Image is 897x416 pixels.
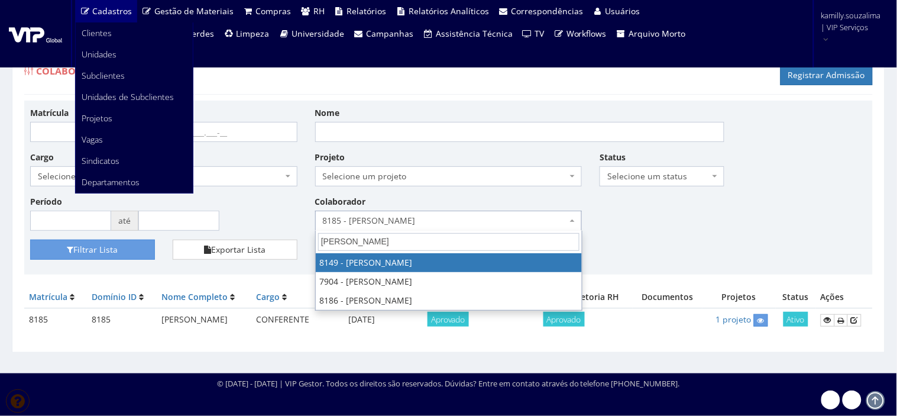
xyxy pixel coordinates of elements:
span: Compras [256,5,292,17]
span: até [111,211,138,231]
input: ___.___.___-__ [173,122,297,142]
div: © [DATE] - [DATE] | VIP Gestor. Todos os direitos são reservados. Dúvidas? Entre em contato atrav... [217,378,680,389]
a: Matrícula [29,291,67,302]
span: Limpeza [237,28,270,39]
td: 8185 [87,308,157,331]
a: Arquivo Morto [611,22,691,45]
span: Selecione um status [600,166,724,186]
a: 1 projeto [716,314,752,325]
a: TV [517,22,549,45]
a: Vagas [76,129,193,150]
a: Unidades de Subclientes [76,86,193,108]
span: Universidade [292,28,344,39]
span: Vagas [82,134,103,145]
span: Relatórios [347,5,387,17]
a: Subclientes [76,65,193,86]
span: Aprovado [543,312,585,327]
label: Nome [315,107,340,119]
span: Selecione um cargo [30,166,297,186]
span: Projetos [82,112,112,124]
span: Gestão de Materiais [154,5,234,17]
td: 8185 [24,308,87,331]
a: Campanhas [349,22,419,45]
a: Unidades [76,44,193,65]
span: Selecione um projeto [315,166,582,186]
a: Domínio ID [92,291,137,302]
span: Clientes [82,27,112,38]
a: Departamentos [76,172,193,193]
a: Clientes [76,22,193,44]
th: Status [776,286,816,308]
label: Status [600,151,626,163]
li: 8149 - [PERSON_NAME] [316,253,582,272]
span: Colaboradores [36,65,121,78]
span: Campanhas [367,28,414,39]
span: Arquivo Morto [629,28,686,39]
label: Cargo [30,151,54,163]
td: CONFERENTE [251,308,323,331]
a: Universidade [274,22,349,45]
th: Ações [816,286,873,308]
a: Assistência Técnica [419,22,518,45]
span: Assistência Técnica [436,28,513,39]
span: Unidades [82,49,116,60]
span: RH [313,5,325,17]
span: Usuários [605,5,640,17]
td: [DATE] [323,308,401,331]
button: Exportar Lista [173,240,297,260]
span: Workflows [566,28,607,39]
span: Cadastros [93,5,132,17]
li: 7904 - [PERSON_NAME] [316,272,582,291]
a: Workflows [549,22,612,45]
span: Correspondências [511,5,584,17]
a: Limpeza [219,22,274,45]
a: Sindicatos [76,150,193,172]
a: Cargo [256,291,280,302]
span: TV [535,28,545,39]
th: Projetos [702,286,776,308]
span: Subclientes [82,70,125,81]
label: Matrícula [30,107,69,119]
li: 8186 - [PERSON_NAME] [316,291,582,310]
span: kamilly.souzalima | VIP Serviços [821,9,882,33]
span: 8185 - CLAUDIO APARECIDO SANTIAGO [323,215,568,227]
span: Ativo [783,312,808,327]
span: Selecione um projeto [323,170,568,182]
img: logo [9,25,62,43]
label: Projeto [315,151,345,163]
span: Sindicatos [82,155,119,166]
label: Período [30,196,62,208]
label: Colaborador [315,196,366,208]
span: Unidades de Subclientes [82,91,174,102]
td: [PERSON_NAME] [157,308,252,331]
span: Relatórios Analíticos [409,5,489,17]
span: Departamentos [82,176,140,188]
span: Aprovado [428,312,469,327]
a: Projetos [76,108,193,129]
span: 8185 - CLAUDIO APARECIDO SANTIAGO [315,211,582,231]
a: Registrar Admissão [781,65,873,85]
span: Selecione um cargo [38,170,283,182]
th: Documentos [633,286,702,308]
button: Filtrar Lista [30,240,155,260]
a: Nome Completo [162,291,228,302]
span: Selecione um status [607,170,710,182]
